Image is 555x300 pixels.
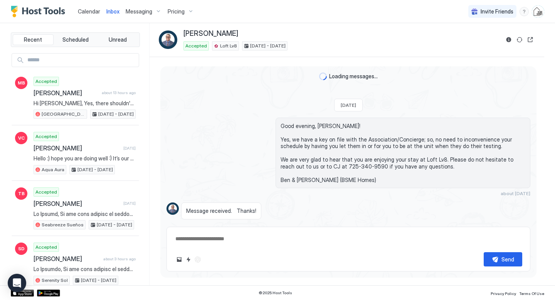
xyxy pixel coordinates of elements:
[520,7,529,16] div: menu
[481,8,513,15] span: Invite Friends
[250,42,286,49] span: [DATE] - [DATE]
[11,290,34,297] a: App Store
[24,36,42,43] span: Recent
[109,36,127,43] span: Unread
[102,90,136,95] span: about 13 hours ago
[106,8,119,15] span: Inbox
[341,102,356,108] span: [DATE]
[501,255,514,263] div: Send
[34,266,136,273] span: Lo Ipsumdo, Si ame cons adipisc el seddoei tem in Utlabore Etd mag aliqua en adminim ven qui nost...
[42,221,84,228] span: Seabreeze Sueños
[78,7,100,15] a: Calendar
[35,78,57,85] span: Accepted
[175,255,184,264] button: Upload image
[484,252,522,266] button: Send
[97,34,138,45] button: Unread
[97,221,132,228] span: [DATE] - [DATE]
[168,8,185,15] span: Pricing
[8,274,26,292] div: Open Intercom Messenger
[34,211,136,217] span: Lo Ipsumd, Si ame cons adipisc el seddoei tem in Utlaboree Dolore mag aliqua en adminim ven qui n...
[78,8,100,15] span: Calendar
[515,35,524,44] button: Sync reservation
[319,72,327,80] div: loading
[519,291,544,296] span: Terms Of Use
[77,166,113,173] span: [DATE] - [DATE]
[35,189,57,196] span: Accepted
[123,146,136,151] span: [DATE]
[259,290,292,295] span: © 2025 Host Tools
[123,201,136,206] span: [DATE]
[18,79,25,86] span: MB
[37,290,60,297] a: Google Play Store
[501,190,530,196] span: about [DATE]
[62,36,89,43] span: Scheduled
[24,54,139,67] input: Input Field
[34,255,100,263] span: [PERSON_NAME]
[491,291,516,296] span: Privacy Policy
[220,42,237,49] span: Loft Lv8
[126,8,152,15] span: Messaging
[34,89,99,97] span: [PERSON_NAME]
[185,42,207,49] span: Accepted
[103,256,136,261] span: about 3 hours ago
[519,289,544,297] a: Terms Of Use
[34,200,120,207] span: [PERSON_NAME]
[18,190,25,197] span: TB
[281,123,525,184] span: Good evening, [PERSON_NAME]! Yes, we have a key on file with the Association/Concierge; so, no ne...
[106,7,119,15] a: Inbox
[42,111,85,118] span: [GEOGRAPHIC_DATA]
[526,35,535,44] button: Open reservation
[184,255,193,264] button: Quick reply
[42,277,68,284] span: Serenity Sol
[186,207,256,214] span: Message received. Thanks!
[329,73,378,80] span: Loading messages...
[34,155,136,162] span: Hello :) hope you are doing well :) It’s our yearly girls get away weekend 😌 we try our best to g...
[42,166,64,173] span: Aqua Aura
[98,111,134,118] span: [DATE] - [DATE]
[13,34,54,45] button: Recent
[35,133,57,140] span: Accepted
[11,32,140,47] div: tab-group
[504,35,513,44] button: Reservation information
[34,144,120,152] span: [PERSON_NAME]
[81,277,116,284] span: [DATE] - [DATE]
[18,135,25,142] span: VC
[532,5,544,18] div: User profile
[11,6,69,17] a: Host Tools Logo
[18,245,25,252] span: SD
[491,289,516,297] a: Privacy Policy
[183,29,238,38] span: [PERSON_NAME]
[34,100,136,107] span: Hi [PERSON_NAME], Yes, there shouldn't be any issues opening and closing the door even without po...
[55,34,96,45] button: Scheduled
[35,244,57,251] span: Accepted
